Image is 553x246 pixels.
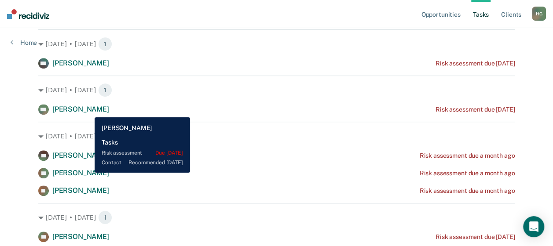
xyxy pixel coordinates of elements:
div: [DATE] • [DATE] 1 [38,83,515,97]
span: [PERSON_NAME] [52,169,109,177]
div: [DATE] • [DATE] 1 [38,37,515,51]
button: HG [532,7,546,21]
span: 1 [98,37,112,51]
span: 3 [98,129,114,143]
a: Home [11,39,37,47]
div: Risk assessment due [DATE] [436,233,515,241]
span: 1 [98,210,112,224]
div: H G [532,7,546,21]
div: Risk assessment due [DATE] [436,60,515,67]
div: [DATE] • [DATE] 3 [38,129,515,143]
span: [PERSON_NAME] [52,105,109,113]
div: Open Intercom Messenger [523,216,544,237]
div: [DATE] • [DATE] 1 [38,210,515,224]
div: Risk assessment due a month ago [419,152,515,159]
img: Recidiviz [7,9,49,19]
span: [PERSON_NAME] [52,186,109,195]
span: [PERSON_NAME] [52,232,109,241]
div: Risk assessment due [DATE] [436,106,515,113]
div: Risk assessment due a month ago [419,187,515,195]
span: [PERSON_NAME] [52,59,109,67]
span: 1 [98,83,112,97]
div: Risk assessment due a month ago [419,170,515,177]
span: [PERSON_NAME] [52,151,109,159]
